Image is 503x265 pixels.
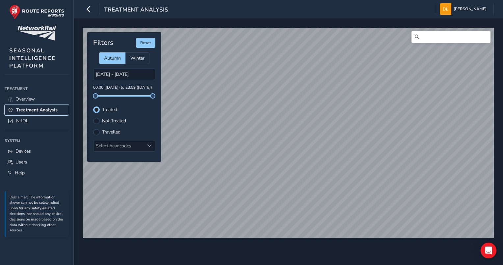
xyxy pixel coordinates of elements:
[93,39,113,47] h4: Filters
[99,52,125,64] div: Autumn
[102,107,117,112] label: Treated
[102,119,126,123] label: Not Treated
[130,55,145,61] span: Winter
[5,84,69,94] div: Treatment
[5,115,69,126] a: NROL
[5,157,69,167] a: Users
[136,38,155,48] button: Reset
[5,104,69,115] a: Treatment Analysis
[93,140,144,151] div: Select headcodes
[93,85,155,91] p: 00:00 ([DATE]) to 23:59 ([DATE])
[5,167,69,178] a: Help
[15,148,31,154] span: Devices
[125,52,149,64] div: Winter
[15,159,27,165] span: Users
[83,28,494,238] canvas: Map
[104,6,168,15] span: Treatment Analysis
[440,3,451,15] img: diamond-layout
[411,31,490,43] input: Search
[5,136,69,146] div: System
[5,146,69,157] a: Devices
[5,94,69,104] a: Overview
[9,5,64,19] img: rr logo
[17,26,56,41] img: customer logo
[481,243,496,258] div: Open Intercom Messenger
[9,47,56,70] span: SEASONAL INTELLIGENCE PLATFORM
[104,55,121,61] span: Autumn
[15,96,35,102] span: Overview
[454,3,487,15] span: [PERSON_NAME]
[16,118,29,124] span: NROL
[15,170,25,176] span: Help
[440,3,489,15] button: [PERSON_NAME]
[16,107,58,113] span: Treatment Analysis
[102,130,120,134] label: Travelled
[10,195,66,234] p: Disclaimer: The information shown can not be solely relied upon for any safety-related decisions,...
